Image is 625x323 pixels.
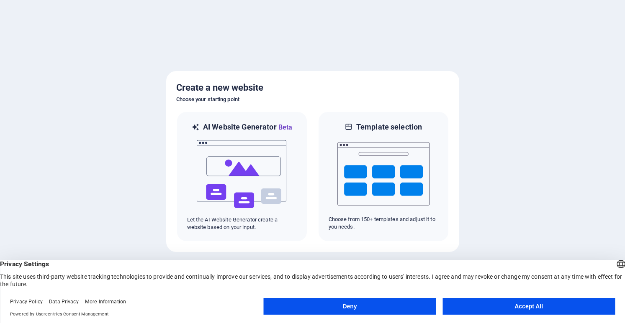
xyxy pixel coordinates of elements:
p: Choose from 150+ templates and adjust it to you needs. [329,216,438,231]
div: Template selectionChoose from 150+ templates and adjust it to you needs. [318,111,449,242]
h5: Create a new website [176,81,449,94]
p: Let the AI Website Generator create a website based on your input. [187,216,297,231]
h6: Choose your starting point [176,94,449,104]
img: ai [196,132,288,216]
h6: AI Website Generator [203,122,292,132]
h6: Template selection [356,122,422,132]
span: Beta [277,123,293,131]
div: AI Website GeneratorBetaaiLet the AI Website Generator create a website based on your input. [176,111,308,242]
